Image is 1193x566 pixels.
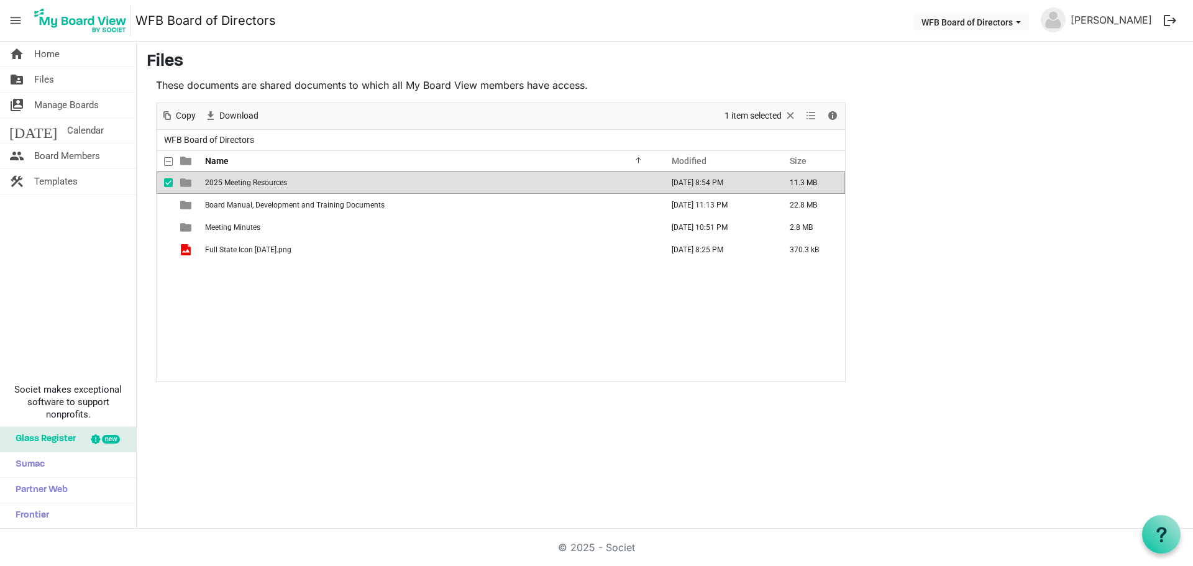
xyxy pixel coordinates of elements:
[205,178,287,187] span: 2025 Meeting Resources
[157,239,173,261] td: checkbox
[156,78,846,93] p: These documents are shared documents to which all My Board View members have access.
[34,144,100,168] span: Board Members
[34,169,78,194] span: Templates
[201,171,659,194] td: 2025 Meeting Resources is template cell column header Name
[9,42,24,66] span: home
[777,216,845,239] td: 2.8 MB is template cell column header Size
[659,239,777,261] td: March 13, 2025 8:25 PM column header Modified
[205,223,260,232] span: Meeting Minutes
[913,13,1029,30] button: WFB Board of Directors dropdownbutton
[200,103,263,129] div: Download
[205,156,229,166] span: Name
[34,93,99,117] span: Manage Boards
[9,503,49,528] span: Frontier
[790,156,807,166] span: Size
[801,103,822,129] div: View
[9,93,24,117] span: switch_account
[173,194,201,216] td: is template cell column header type
[201,216,659,239] td: Meeting Minutes is template cell column header Name
[9,478,68,503] span: Partner Web
[825,108,841,124] button: Details
[173,171,201,194] td: is template cell column header type
[558,541,635,554] a: © 2025 - Societ
[147,52,1183,73] h3: Files
[4,9,27,32] span: menu
[205,245,291,254] span: Full State Icon [DATE].png
[6,383,130,421] span: Societ makes exceptional software to support nonprofits.
[205,201,385,209] span: Board Manual, Development and Training Documents
[1157,7,1183,34] button: logout
[218,108,260,124] span: Download
[9,427,76,452] span: Glass Register
[723,108,783,124] span: 1 item selected
[777,171,845,194] td: 11.3 MB is template cell column header Size
[1066,7,1157,32] a: [PERSON_NAME]
[173,239,201,261] td: is template cell column header type
[157,171,173,194] td: checkbox
[822,103,843,129] div: Details
[201,239,659,261] td: Full State Icon 2.6.2025.png is template cell column header Name
[203,108,261,124] button: Download
[9,67,24,92] span: folder_shared
[159,108,198,124] button: Copy
[9,169,24,194] span: construction
[777,194,845,216] td: 22.8 MB is template cell column header Size
[659,171,777,194] td: July 21, 2025 8:54 PM column header Modified
[157,194,173,216] td: checkbox
[67,118,104,143] span: Calendar
[659,194,777,216] td: May 29, 2025 11:13 PM column header Modified
[723,108,799,124] button: Selection
[175,108,197,124] span: Copy
[30,5,130,36] img: My Board View Logo
[201,194,659,216] td: Board Manual, Development and Training Documents is template cell column header Name
[659,216,777,239] td: May 26, 2025 10:51 PM column header Modified
[102,435,120,444] div: new
[803,108,818,124] button: View dropdownbutton
[162,132,257,148] span: WFB Board of Directors
[30,5,135,36] a: My Board View Logo
[157,216,173,239] td: checkbox
[672,156,706,166] span: Modified
[9,144,24,168] span: people
[9,118,57,143] span: [DATE]
[135,8,276,33] a: WFB Board of Directors
[1041,7,1066,32] img: no-profile-picture.svg
[777,239,845,261] td: 370.3 kB is template cell column header Size
[720,103,801,129] div: Clear selection
[9,452,45,477] span: Sumac
[34,42,60,66] span: Home
[34,67,54,92] span: Files
[157,103,200,129] div: Copy
[173,216,201,239] td: is template cell column header type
